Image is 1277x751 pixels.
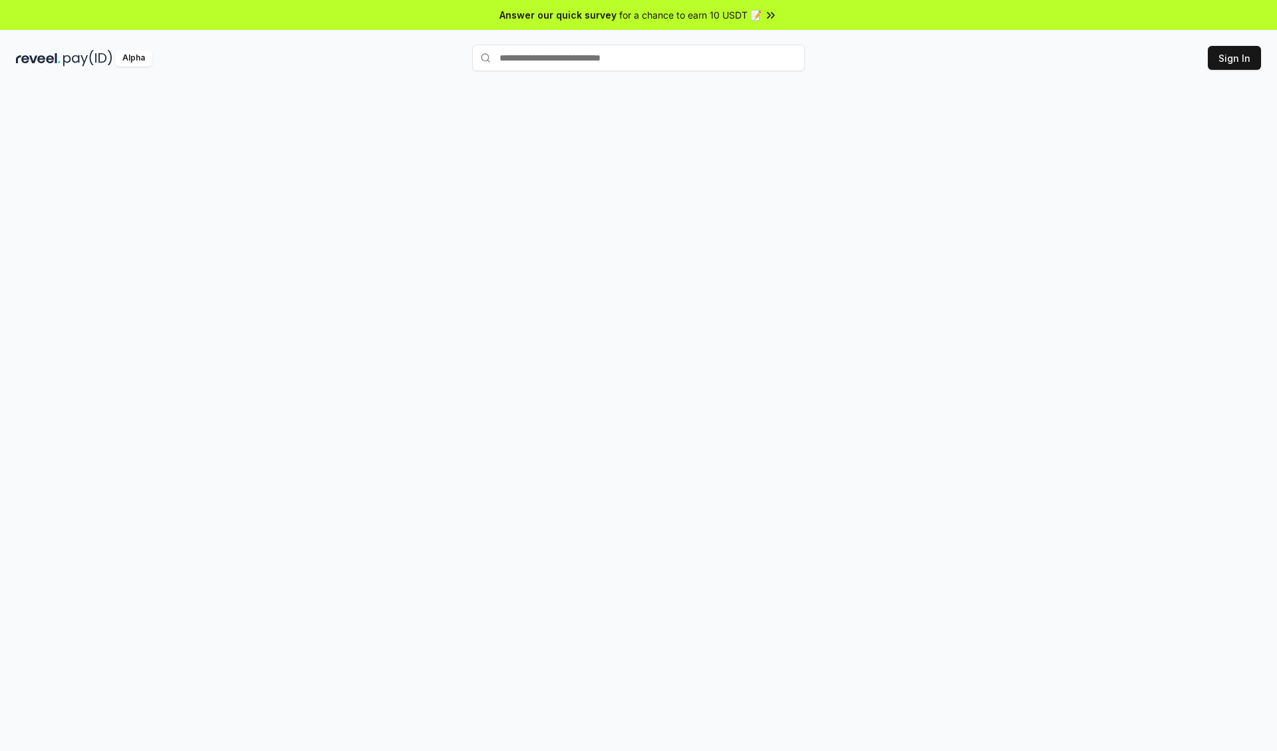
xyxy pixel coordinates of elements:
span: for a chance to earn 10 USDT 📝 [619,8,762,22]
img: reveel_dark [16,50,61,67]
span: Answer our quick survey [499,8,617,22]
div: Alpha [115,50,152,67]
button: Sign In [1208,46,1261,70]
img: pay_id [63,50,112,67]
